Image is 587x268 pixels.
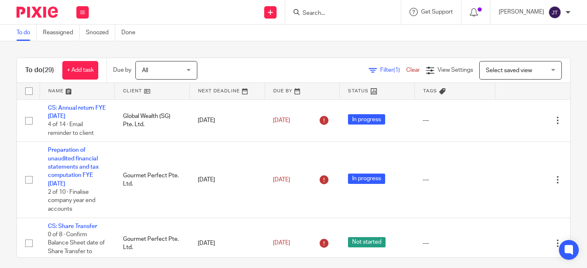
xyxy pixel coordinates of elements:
div: --- [423,116,487,125]
span: (29) [43,67,54,73]
a: CS: Share Transfer [48,223,97,229]
a: + Add task [62,61,98,80]
span: [DATE] [273,177,290,183]
span: 0 of 8 · Confirm Balance Sheet date of Share Transfer to compute Stamp Duty [48,232,105,263]
span: View Settings [438,67,473,73]
img: svg%3E [548,6,561,19]
h1: To do [25,66,54,75]
td: Gourmet Perfect Pte. Ltd. [115,142,190,218]
span: 4 of 14 · Email reminder to client [48,122,94,136]
a: To do [17,25,37,41]
a: Clear [406,67,420,73]
td: [DATE] [189,142,265,218]
span: In progress [348,114,385,125]
a: Reassigned [43,25,80,41]
div: --- [423,239,487,247]
a: CS: Annual return FYE [DATE] [48,105,106,119]
span: 2 of 10 · Finalise company year end accounts [48,189,95,212]
span: [DATE] [273,240,290,246]
div: --- [423,176,487,184]
input: Search [302,10,376,17]
a: Preparation of unaudited financial statements and tax computation FYE [DATE] [48,147,99,186]
span: (1) [393,67,400,73]
td: [DATE] [189,99,265,142]
span: Get Support [421,9,453,15]
span: Select saved view [486,68,532,73]
td: Global Wealth (SG) Pte. Ltd. [115,99,190,142]
p: Due by [113,66,131,74]
a: Snoozed [86,25,115,41]
span: [DATE] [273,118,290,123]
span: Tags [423,89,437,93]
img: Pixie [17,7,58,18]
span: All [142,68,148,73]
p: [PERSON_NAME] [499,8,544,16]
span: Not started [348,237,386,247]
span: In progress [348,174,385,184]
span: Filter [380,67,406,73]
a: Done [121,25,142,41]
